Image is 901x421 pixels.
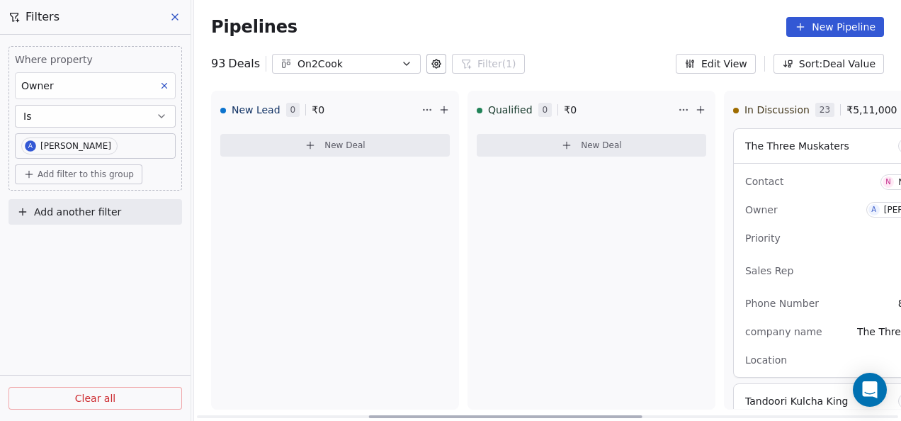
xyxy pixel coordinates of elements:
[745,395,848,407] span: Tandoori Kulcha King
[15,52,176,67] span: Where property
[297,57,395,72] div: On2Cook
[211,55,260,72] div: 93
[21,80,54,91] span: Owner
[477,134,706,157] button: New Deal
[286,103,300,117] span: 0
[745,265,793,276] span: Sales Rep
[745,354,787,366] span: Location
[744,103,810,117] span: In Discussion
[232,103,280,117] span: New Lead
[745,232,781,244] span: Priority
[564,103,577,117] span: ₹ 0
[40,141,111,151] div: [PERSON_NAME]
[228,55,260,72] span: Deals
[871,204,876,215] div: A
[488,103,533,117] span: Qualified
[75,391,115,406] span: Clear all
[38,169,134,180] span: Add filter to this group
[676,54,756,74] button: Edit View
[324,140,365,151] span: New Deal
[312,103,324,117] span: ₹ 0
[885,176,891,188] div: N
[745,176,783,187] span: Contact
[581,140,622,151] span: New Deal
[220,91,419,128] div: New Lead0₹0
[477,91,675,128] div: Qualified0₹0
[8,387,182,410] button: Clear all
[815,103,834,117] span: 23
[452,54,525,74] button: Filter(1)
[538,103,552,117] span: 0
[25,9,59,26] span: Filters
[34,205,121,220] span: Add another filter
[211,17,297,37] span: Pipelines
[220,134,450,157] button: New Deal
[745,204,778,215] span: Owner
[745,140,849,152] span: The Three Muskaters
[23,109,31,123] span: Is
[786,17,884,37] button: New Pipeline
[773,54,884,74] button: Sort: Deal Value
[15,105,176,128] button: Is
[846,103,897,117] span: ₹ 5,11,000
[853,373,887,407] div: Open Intercom Messenger
[745,298,819,309] span: Phone Number
[25,140,36,152] span: A
[745,326,822,337] span: company name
